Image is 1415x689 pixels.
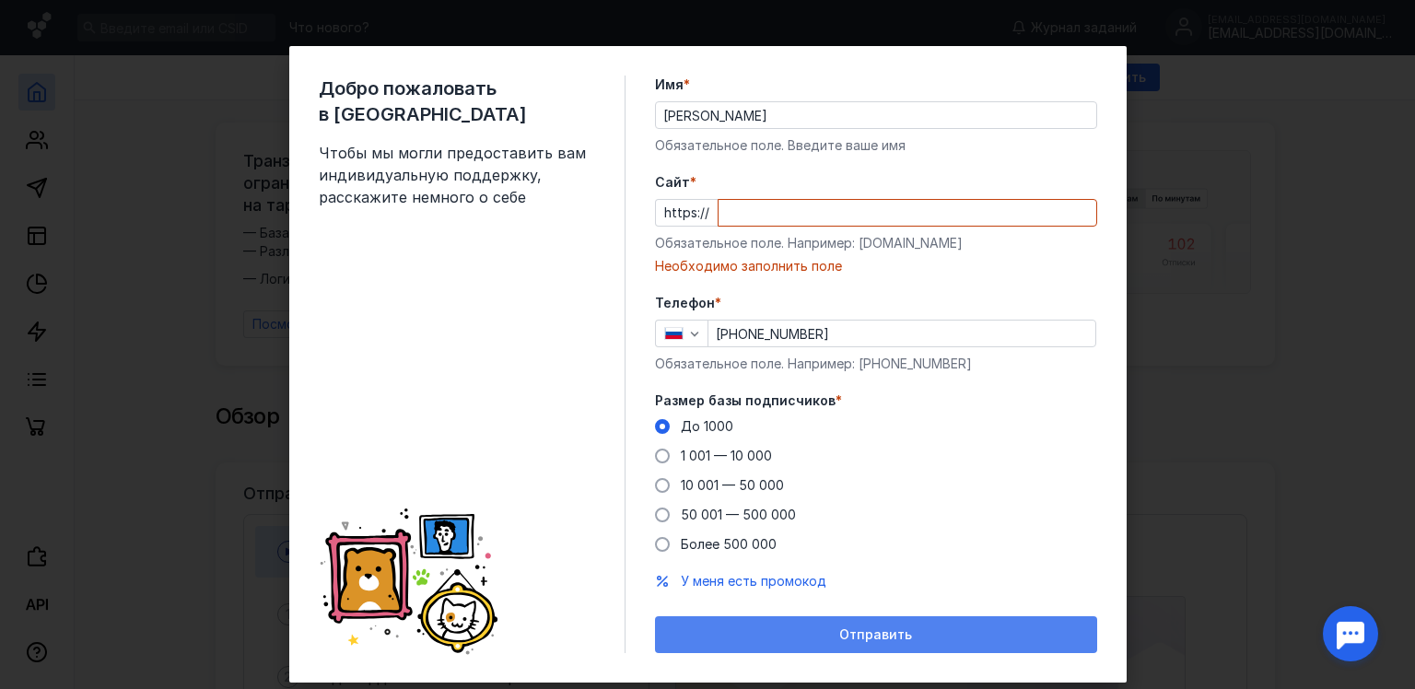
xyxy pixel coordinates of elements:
[655,355,1097,373] div: Обязательное поле. Например: [PHONE_NUMBER]
[655,391,836,410] span: Размер базы подписчиков
[839,627,912,643] span: Отправить
[655,76,684,94] span: Имя
[681,507,796,522] span: 50 001 — 500 000
[681,573,826,589] span: У меня есть промокод
[681,448,772,463] span: 1 001 — 10 000
[655,257,1097,275] div: Необходимо заполнить поле
[681,536,777,552] span: Более 500 000
[655,136,1097,155] div: Обязательное поле. Введите ваше имя
[655,616,1097,653] button: Отправить
[655,173,690,192] span: Cайт
[319,76,595,127] span: Добро пожаловать в [GEOGRAPHIC_DATA]
[655,294,715,312] span: Телефон
[681,418,733,434] span: До 1000
[681,477,784,493] span: 10 001 — 50 000
[319,142,595,208] span: Чтобы мы могли предоставить вам индивидуальную поддержку, расскажите немного о себе
[681,572,826,590] button: У меня есть промокод
[655,234,1097,252] div: Обязательное поле. Например: [DOMAIN_NAME]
